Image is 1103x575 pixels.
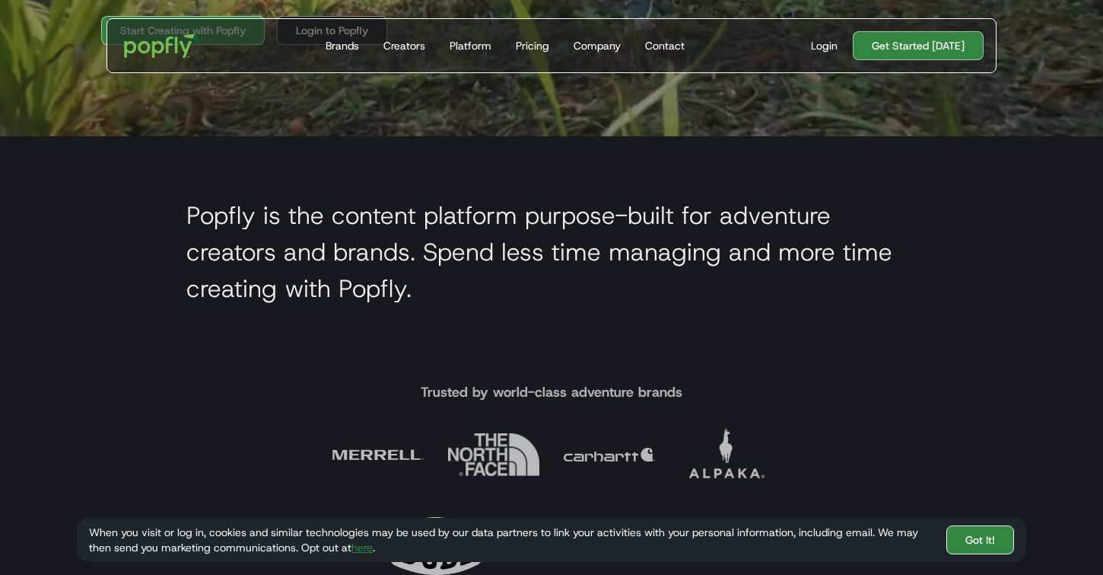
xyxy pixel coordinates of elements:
[351,541,373,554] a: here
[510,19,555,72] a: Pricing
[113,23,211,69] a: home
[639,19,691,72] a: Contact
[811,38,838,53] div: Login
[101,16,265,45] a: Start Creating with Popfly
[574,38,621,53] div: Company
[383,38,425,53] div: Creators
[450,38,491,53] div: Platform
[443,19,497,72] a: Platform
[516,38,549,53] div: Pricing
[326,38,359,53] div: Brands
[319,19,365,72] a: Brands
[377,19,431,72] a: Creators
[277,16,387,45] a: Login to Popfly
[645,38,685,53] div: Contact
[946,525,1014,554] a: Got It!
[567,19,627,72] a: Company
[186,197,917,307] h2: Popfly is the content platform purpose-built for adventure creators and brands. Spend less time m...
[805,38,844,53] a: Login
[421,383,682,401] h4: Trusted by world-class adventure brands
[89,525,934,555] div: When you visit or log in, cookies and similar technologies may be used by our data partners to li...
[853,31,984,60] a: Get Started [DATE]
